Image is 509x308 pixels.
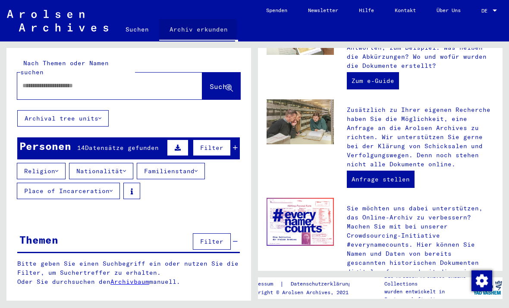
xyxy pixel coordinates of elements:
button: Filter [193,140,231,156]
img: inquiries.jpg [267,99,334,144]
button: Place of Incarceration [17,183,120,199]
a: Archiv erkunden [159,19,238,41]
p: wurden entwickelt in Partnerschaft mit [384,288,472,303]
div: Personen [19,138,71,154]
span: Suche [210,82,231,91]
a: Impressum [246,279,280,289]
a: Zum e-Guide [347,72,399,89]
button: Familienstand [137,163,205,179]
img: Zustimmung ändern [471,270,492,291]
img: Arolsen_neg.svg [7,10,108,32]
a: Suchen [115,19,159,40]
button: Suche [202,73,240,99]
button: Filter [193,233,231,250]
span: Datensätze gefunden [85,144,159,152]
button: Nationalität [69,163,133,179]
p: Die Arolsen Archives Online-Collections [384,272,472,288]
span: Filter [200,144,223,152]
span: DE [481,8,491,14]
p: Sie möchten uns dabei unterstützen, das Online-Archiv zu verbessern? Machen Sie mit bei unserer C... [347,204,494,295]
a: Anfrage stellen [347,171,415,188]
p: Copyright © Arolsen Archives, 2021 [246,289,361,296]
img: enc.jpg [267,198,334,246]
button: Religion [17,163,66,179]
mat-label: Nach Themen oder Namen suchen [20,59,109,76]
span: Filter [200,238,223,245]
a: Datenschutzerklärung [284,279,361,289]
span: 14 [77,144,85,152]
p: Zusätzlich zu Ihrer eigenen Recherche haben Sie die Möglichkeit, eine Anfrage an die Arolsen Arch... [347,105,494,169]
div: | [246,279,361,289]
button: Archival tree units [17,110,109,127]
div: Zustimmung ändern [471,270,492,291]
